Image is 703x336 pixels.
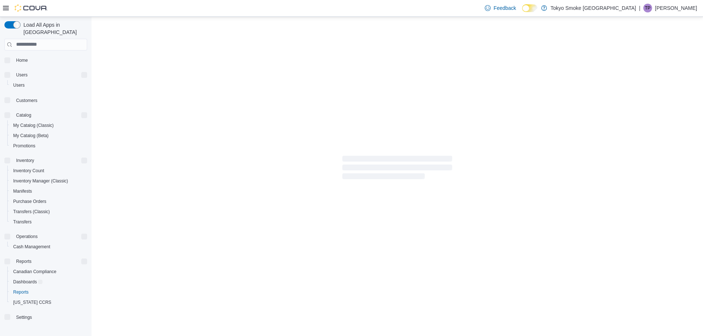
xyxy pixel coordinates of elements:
[494,4,516,12] span: Feedback
[10,278,87,286] span: Dashboards
[13,168,44,174] span: Inventory Count
[10,187,87,196] span: Manifests
[7,267,90,277] button: Canadian Compliance
[1,55,90,65] button: Home
[10,298,54,307] a: [US_STATE] CCRS
[10,267,87,276] span: Canadian Compliance
[13,257,87,266] span: Reports
[16,314,32,320] span: Settings
[7,120,90,131] button: My Catalog (Classic)
[13,219,31,225] span: Transfers
[16,158,34,163] span: Inventory
[10,242,53,251] a: Cash Management
[13,95,87,105] span: Customers
[10,288,87,297] span: Reports
[13,111,34,120] button: Catalog
[10,187,35,196] a: Manifests
[10,278,45,286] a: Dashboards
[13,209,50,215] span: Transfers (Classic)
[21,21,87,36] span: Load All Apps in [GEOGRAPHIC_DATA]
[1,155,90,166] button: Inventory
[10,177,71,185] a: Inventory Manager (Classic)
[13,199,47,204] span: Purchase Orders
[13,71,30,79] button: Users
[1,95,90,105] button: Customers
[645,4,650,12] span: TP
[10,177,87,185] span: Inventory Manager (Classic)
[13,111,87,120] span: Catalog
[13,289,29,295] span: Reports
[10,288,31,297] a: Reports
[13,156,87,165] span: Inventory
[482,1,519,15] a: Feedback
[643,4,652,12] div: Taylor Pontin
[655,4,697,12] p: [PERSON_NAME]
[13,122,54,128] span: My Catalog (Classic)
[13,313,87,322] span: Settings
[7,277,90,287] a: Dashboards
[10,207,53,216] a: Transfers (Classic)
[10,166,87,175] span: Inventory Count
[13,143,36,149] span: Promotions
[10,141,87,150] span: Promotions
[7,297,90,307] button: [US_STATE] CCRS
[10,298,87,307] span: Washington CCRS
[7,287,90,297] button: Reports
[13,133,49,139] span: My Catalog (Beta)
[7,176,90,186] button: Inventory Manager (Classic)
[16,258,31,264] span: Reports
[10,197,87,206] span: Purchase Orders
[10,242,87,251] span: Cash Management
[10,131,52,140] a: My Catalog (Beta)
[7,242,90,252] button: Cash Management
[10,207,87,216] span: Transfers (Classic)
[1,70,90,80] button: Users
[7,141,90,151] button: Promotions
[522,4,538,12] input: Dark Mode
[342,157,452,181] span: Loading
[10,141,38,150] a: Promotions
[13,178,68,184] span: Inventory Manager (Classic)
[13,257,34,266] button: Reports
[13,313,35,322] a: Settings
[1,110,90,120] button: Catalog
[1,256,90,267] button: Reports
[10,197,49,206] a: Purchase Orders
[7,166,90,176] button: Inventory Count
[16,72,27,78] span: Users
[7,207,90,217] button: Transfers (Classic)
[13,232,87,241] span: Operations
[13,188,32,194] span: Manifests
[10,131,87,140] span: My Catalog (Beta)
[16,112,31,118] span: Catalog
[10,81,87,90] span: Users
[13,269,56,275] span: Canadian Compliance
[10,166,47,175] a: Inventory Count
[10,218,87,226] span: Transfers
[10,121,87,130] span: My Catalog (Classic)
[13,71,87,79] span: Users
[7,80,90,90] button: Users
[7,196,90,207] button: Purchase Orders
[1,312,90,322] button: Settings
[13,279,42,285] span: Dashboards
[16,98,37,103] span: Customers
[16,57,28,63] span: Home
[13,82,25,88] span: Users
[551,4,636,12] p: Tokyo Smoke [GEOGRAPHIC_DATA]
[13,156,37,165] button: Inventory
[13,244,50,250] span: Cash Management
[16,234,38,239] span: Operations
[10,81,27,90] a: Users
[13,56,31,65] a: Home
[639,4,640,12] p: |
[7,186,90,196] button: Manifests
[7,217,90,227] button: Transfers
[10,121,57,130] a: My Catalog (Classic)
[13,96,40,105] a: Customers
[1,231,90,242] button: Operations
[13,232,41,241] button: Operations
[7,131,90,141] button: My Catalog (Beta)
[10,218,34,226] a: Transfers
